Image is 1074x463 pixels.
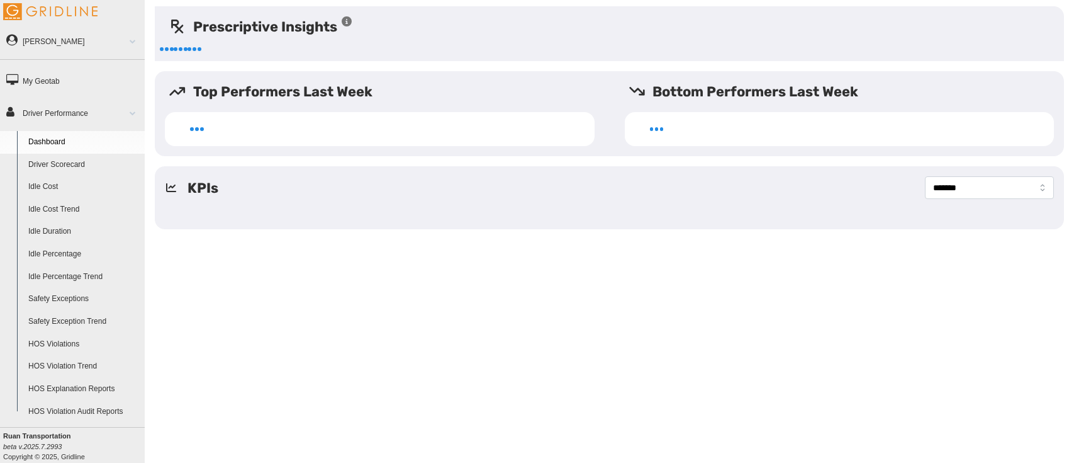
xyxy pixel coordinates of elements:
a: Idle Cost [23,176,145,198]
a: HOS Violations [23,333,145,356]
a: Idle Percentage Trend [23,266,145,289]
h5: KPIs [187,178,218,198]
a: Idle Percentage [23,243,145,266]
h5: Bottom Performers Last Week [629,81,1065,102]
h5: Top Performers Last Week [169,81,605,102]
img: Gridline [3,3,98,20]
a: Idle Cost Trend [23,198,145,221]
a: Driver Scorecard [23,154,145,176]
i: beta v.2025.7.2993 [3,443,62,450]
a: Dashboard [23,131,145,154]
a: HOS Violation Audit Reports [23,401,145,423]
a: Idle Duration [23,220,145,243]
b: Ruan Transportation [3,432,71,440]
a: Safety Exceptions [23,288,145,311]
div: Copyright © 2025, Gridline [3,431,145,462]
a: HOS Violation Trend [23,355,145,378]
a: Safety Exception Trend [23,311,145,333]
a: HOS Explanation Reports [23,378,145,401]
h5: Prescriptive Insights [169,16,353,37]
